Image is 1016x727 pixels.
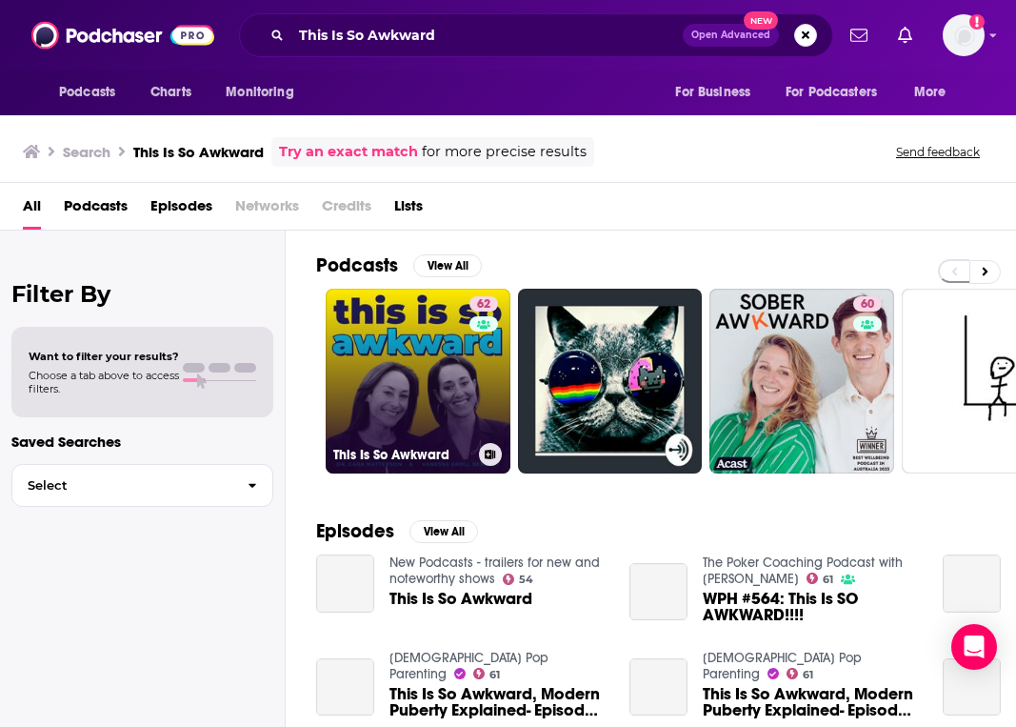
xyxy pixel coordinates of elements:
[46,74,140,111] button: open menu
[861,295,874,314] span: 60
[786,79,877,106] span: For Podcasters
[803,671,813,679] span: 61
[890,19,920,51] a: Show notifications dropdown
[226,79,293,106] span: Monitoring
[11,280,273,308] h2: Filter By
[703,591,920,623] a: WPH #564: This Is SO AWKWARD!!!!
[394,191,423,230] a: Lists
[59,79,115,106] span: Podcasts
[389,591,532,607] a: This Is So Awkward
[239,13,833,57] div: Search podcasts, credits, & more...
[901,74,970,111] button: open menu
[326,289,510,474] a: 62This Is So Awkward
[709,289,894,474] a: 60
[629,658,687,717] a: This Is So Awkward, Modern Puberty Explained- Episode #803
[389,650,548,682] a: Zen Pop Parenting
[943,14,985,56] button: Show profile menu
[389,686,607,718] a: This Is So Awkward, Modern Puberty Explained- Episode #803
[943,14,985,56] img: User Profile
[943,14,985,56] span: Logged in as alignPR
[316,253,482,277] a: PodcastsView All
[413,254,482,277] button: View All
[473,668,501,679] a: 61
[422,141,587,163] span: for more precise results
[951,624,997,670] div: Open Intercom Messenger
[807,573,834,584] a: 61
[133,143,264,161] h3: This Is So Awkward
[316,658,374,717] a: This Is So Awkward, Modern Puberty Explained- Episode #803
[212,74,318,111] button: open menu
[291,20,683,50] input: Search podcasts, credits, & more...
[703,686,920,718] a: This Is So Awkward, Modern Puberty Explained- Episode #803
[31,17,214,53] img: Podchaser - Follow, Share and Rate Podcasts
[316,519,478,543] a: EpisodesView All
[787,668,814,679] a: 61
[519,576,533,584] span: 54
[389,555,600,587] a: New Podcasts - trailers for new and noteworthy shows
[316,253,398,277] h2: Podcasts
[333,447,471,463] h3: This Is So Awkward
[629,563,687,621] a: WPH #564: This Is SO AWKWARD!!!!
[943,658,1001,717] a: This Is So Awkward, Modern Puberty Explained- Episode #803
[11,433,273,451] p: Saved Searches
[744,11,778,30] span: New
[23,191,41,230] a: All
[675,79,750,106] span: For Business
[853,296,882,312] a: 60
[469,296,498,312] a: 62
[489,671,500,679] span: 61
[843,19,875,51] a: Show notifications dropdown
[703,555,903,587] a: The Poker Coaching Podcast with Jonathan Little
[703,650,862,682] a: Zen Pop Parenting
[316,519,394,543] h2: Episodes
[322,191,371,230] span: Credits
[914,79,946,106] span: More
[138,74,203,111] a: Charts
[683,24,779,47] button: Open AdvancedNew
[969,14,985,30] svg: Add a profile image
[691,30,770,40] span: Open Advanced
[12,479,232,492] span: Select
[29,350,179,363] span: Want to filter your results?
[943,555,1001,613] a: New Book, 'This is So Awkward,' Helps Families Navigate Modern Puberty
[890,144,986,160] button: Send feedback
[662,74,774,111] button: open menu
[150,191,212,230] a: Episodes
[29,369,179,395] span: Choose a tab above to access filters.
[11,464,273,507] button: Select
[409,520,478,543] button: View All
[823,576,833,584] span: 61
[279,141,418,163] a: Try an exact match
[235,191,299,230] span: Networks
[503,574,534,585] a: 54
[150,79,191,106] span: Charts
[63,143,110,161] h3: Search
[773,74,905,111] button: open menu
[64,191,128,230] a: Podcasts
[316,555,374,613] a: This Is So Awkward
[477,295,490,314] span: 62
